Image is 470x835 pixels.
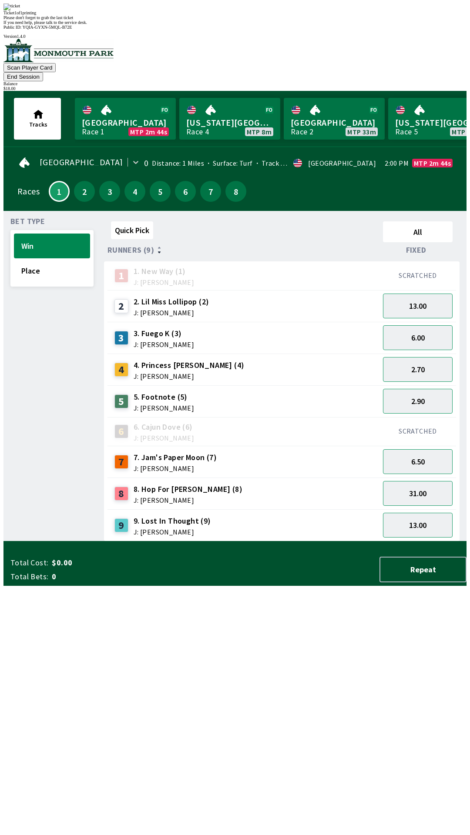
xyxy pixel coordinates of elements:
[144,160,148,167] div: 0
[10,571,48,582] span: Total Bets:
[134,296,209,307] span: 2. Lil Miss Lollipop (2)
[134,404,194,411] span: J: [PERSON_NAME]
[115,225,149,235] span: Quick Pick
[202,188,219,194] span: 7
[3,34,467,39] div: Version 1.4.0
[124,181,145,202] button: 4
[21,241,83,251] span: Win
[385,160,409,167] span: 2:00 PM
[3,39,114,62] img: venue logo
[114,363,128,377] div: 4
[101,188,118,194] span: 3
[383,513,453,538] button: 13.00
[114,299,128,313] div: 2
[225,181,246,202] button: 8
[14,98,61,140] button: Tracks
[114,518,128,532] div: 9
[291,117,378,128] span: [GEOGRAPHIC_DATA]
[383,389,453,414] button: 2.90
[49,181,70,202] button: 1
[379,557,467,582] button: Repeat
[134,391,194,403] span: 5. Footnote (5)
[21,266,83,276] span: Place
[383,221,453,242] button: All
[200,181,221,202] button: 7
[411,333,425,343] span: 6.00
[395,128,418,135] div: Race 5
[14,234,90,258] button: Win
[114,487,128,501] div: 8
[82,117,169,128] span: [GEOGRAPHIC_DATA]
[411,457,425,467] span: 6.50
[152,188,168,194] span: 5
[134,360,245,371] span: 4. Princess [PERSON_NAME] (4)
[107,247,154,254] span: Runners (9)
[74,181,95,202] button: 2
[204,159,253,167] span: Surface: Turf
[383,271,453,280] div: SCRATCHED
[383,294,453,318] button: 13.00
[75,98,176,140] a: [GEOGRAPHIC_DATA]Race 1MTP 2m 44s
[284,98,385,140] a: [GEOGRAPHIC_DATA]Race 2MTP 33m
[29,120,47,128] span: Tracks
[152,159,204,167] span: Distance: 1 Miles
[411,364,425,374] span: 2.70
[3,72,43,81] button: End Session
[247,128,272,135] span: MTP 8m
[179,98,280,140] a: [US_STATE][GEOGRAPHIC_DATA]Race 4MTP 8m
[186,128,209,135] div: Race 4
[111,221,153,239] button: Quick Pick
[134,421,194,433] span: 6. Cajun Dove (6)
[3,86,467,91] div: $ 18.00
[134,279,194,286] span: J: [PERSON_NAME]
[383,481,453,506] button: 31.00
[127,188,143,194] span: 4
[10,218,45,225] span: Bet Type
[383,427,453,435] div: SCRATCHED
[134,497,242,504] span: J: [PERSON_NAME]
[177,188,194,194] span: 6
[134,373,245,380] span: J: [PERSON_NAME]
[134,528,211,535] span: J: [PERSON_NAME]
[347,128,376,135] span: MTP 33m
[134,515,211,527] span: 9. Lost In Thought (9)
[409,520,426,530] span: 13.00
[17,188,40,195] div: Races
[228,188,244,194] span: 8
[406,247,426,254] span: Fixed
[134,465,217,472] span: J: [PERSON_NAME]
[411,396,425,406] span: 2.90
[52,189,67,194] span: 1
[130,128,167,135] span: MTP 2m 44s
[3,3,20,10] img: ticket
[383,449,453,474] button: 6.50
[387,227,449,237] span: All
[3,15,467,20] div: Please don't forget to grab the last ticket
[114,394,128,408] div: 5
[99,181,120,202] button: 3
[114,424,128,438] div: 6
[383,325,453,350] button: 6.00
[52,558,189,568] span: $0.00
[114,269,128,283] div: 1
[23,25,72,30] span: YQIA-GYXN-5MQL-B72E
[107,246,379,254] div: Runners (9)
[134,434,194,441] span: J: [PERSON_NAME]
[150,181,171,202] button: 5
[134,484,242,495] span: 8. Hop For [PERSON_NAME] (8)
[10,558,48,568] span: Total Cost:
[134,266,194,277] span: 1. New Way (1)
[114,455,128,469] div: 7
[308,160,376,167] div: [GEOGRAPHIC_DATA]
[3,25,467,30] div: Public ID:
[409,301,426,311] span: 13.00
[134,309,209,316] span: J: [PERSON_NAME]
[3,20,87,25] span: If you need help, please talk to the service desk.
[291,128,313,135] div: Race 2
[76,188,93,194] span: 2
[82,128,104,135] div: Race 1
[383,357,453,382] button: 2.70
[414,160,451,167] span: MTP 2m 44s
[175,181,196,202] button: 6
[134,452,217,463] span: 7. Jam's Paper Moon (7)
